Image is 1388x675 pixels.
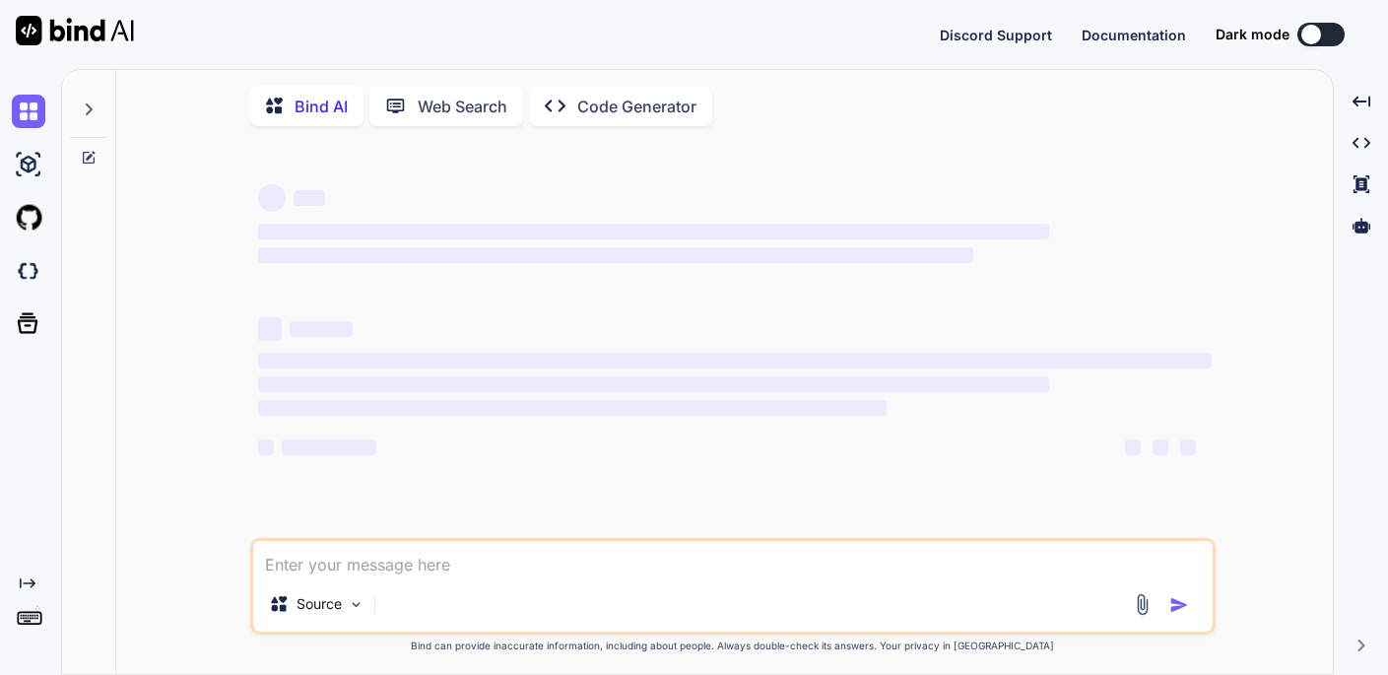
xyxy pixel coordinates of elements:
span: ‌ [1180,439,1196,455]
span: ‌ [258,400,888,416]
span: ‌ [290,321,353,337]
span: ‌ [258,247,973,263]
p: Web Search [418,95,507,118]
img: darkCloudIdeIcon [12,254,45,288]
span: ‌ [258,317,282,341]
span: Discord Support [940,27,1052,43]
img: ai-studio [12,148,45,181]
span: ‌ [258,353,1212,369]
img: Pick Models [348,596,364,613]
span: Dark mode [1216,25,1289,44]
span: Documentation [1082,27,1186,43]
span: ‌ [294,190,325,206]
span: ‌ [258,224,1049,239]
img: icon [1169,595,1189,615]
span: ‌ [282,439,376,455]
img: chat [12,95,45,128]
span: ‌ [1153,439,1168,455]
span: ‌ [258,184,286,212]
p: Code Generator [577,95,696,118]
p: Bind AI [295,95,348,118]
button: Discord Support [940,25,1052,45]
img: attachment [1131,593,1154,616]
img: Bind AI [16,16,134,45]
span: ‌ [258,439,274,455]
span: ‌ [1125,439,1141,455]
img: githubLight [12,201,45,235]
p: Bind can provide inaccurate information, including about people. Always double-check its answers.... [250,639,1216,653]
p: Source [297,594,342,614]
button: Documentation [1082,25,1186,45]
span: ‌ [258,376,1049,392]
